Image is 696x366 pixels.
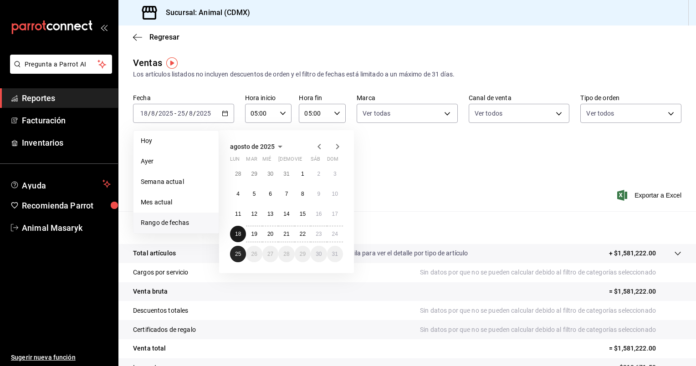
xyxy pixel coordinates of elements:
abbr: lunes [230,156,240,166]
p: Cargos por servicio [133,268,189,277]
abbr: 10 de agosto de 2025 [332,191,338,197]
span: Semana actual [141,177,211,187]
button: 11 de agosto de 2025 [230,206,246,222]
span: Rango de fechas [141,218,211,228]
abbr: 29 de julio de 2025 [251,171,257,177]
abbr: martes [246,156,257,166]
span: Hoy [141,136,211,146]
abbr: 3 de agosto de 2025 [333,171,337,177]
h3: Sucursal: Animal (CDMX) [159,7,250,18]
p: = $1,581,222.00 [609,344,681,353]
button: 30 de agosto de 2025 [311,246,327,262]
span: Recomienda Parrot [22,199,111,212]
span: / [193,110,196,117]
input: ---- [158,110,174,117]
button: 13 de agosto de 2025 [262,206,278,222]
button: open_drawer_menu [100,24,107,31]
abbr: 18 de agosto de 2025 [235,231,241,237]
span: / [148,110,151,117]
abbr: 30 de julio de 2025 [267,171,273,177]
button: Exportar a Excel [619,190,681,201]
abbr: 28 de agosto de 2025 [283,251,289,257]
abbr: 29 de agosto de 2025 [300,251,306,257]
abbr: 19 de agosto de 2025 [251,231,257,237]
span: Facturación [22,114,111,127]
input: -- [189,110,193,117]
button: 24 de agosto de 2025 [327,226,343,242]
img: Tooltip marker [166,57,178,69]
span: / [185,110,188,117]
label: Canal de venta [469,95,570,101]
abbr: viernes [295,156,302,166]
p: Total artículos [133,249,176,258]
span: Mes actual [141,198,211,207]
p: Descuentos totales [133,306,188,315]
button: 28 de agosto de 2025 [278,246,294,262]
abbr: 7 de agosto de 2025 [285,191,288,197]
button: Pregunta a Parrot AI [10,55,112,74]
input: -- [151,110,155,117]
p: Da clic en la fila para ver el detalle por tipo de artículo [317,249,468,258]
p: Venta bruta [133,287,168,296]
abbr: 27 de agosto de 2025 [267,251,273,257]
input: -- [177,110,185,117]
div: Ventas [133,56,162,70]
p: Sin datos por que no se pueden calcular debido al filtro de categorías seleccionado [420,325,681,335]
button: 7 de agosto de 2025 [278,186,294,202]
button: 4 de agosto de 2025 [230,186,246,202]
abbr: miércoles [262,156,271,166]
abbr: 2 de agosto de 2025 [317,171,320,177]
button: 21 de agosto de 2025 [278,226,294,242]
button: 31 de julio de 2025 [278,166,294,182]
span: - [174,110,176,117]
abbr: 11 de agosto de 2025 [235,211,241,217]
span: Sugerir nueva función [11,353,111,362]
abbr: 12 de agosto de 2025 [251,211,257,217]
button: 6 de agosto de 2025 [262,186,278,202]
abbr: 25 de agosto de 2025 [235,251,241,257]
button: 19 de agosto de 2025 [246,226,262,242]
label: Hora inicio [245,95,292,101]
abbr: 14 de agosto de 2025 [283,211,289,217]
span: Regresar [149,33,179,41]
button: 14 de agosto de 2025 [278,206,294,222]
span: Ver todos [475,109,502,118]
button: agosto de 2025 [230,141,286,152]
abbr: jueves [278,156,332,166]
span: / [155,110,158,117]
abbr: domingo [327,156,338,166]
span: Ayer [141,157,211,166]
abbr: 8 de agosto de 2025 [301,191,304,197]
abbr: 13 de agosto de 2025 [267,211,273,217]
p: Venta total [133,344,166,353]
button: 29 de agosto de 2025 [295,246,311,262]
button: 2 de agosto de 2025 [311,166,327,182]
abbr: 6 de agosto de 2025 [269,191,272,197]
button: 22 de agosto de 2025 [295,226,311,242]
button: 17 de agosto de 2025 [327,206,343,222]
abbr: 31 de agosto de 2025 [332,251,338,257]
abbr: 30 de agosto de 2025 [316,251,322,257]
input: ---- [196,110,211,117]
abbr: 22 de agosto de 2025 [300,231,306,237]
span: Inventarios [22,137,111,149]
label: Hora fin [299,95,346,101]
abbr: 15 de agosto de 2025 [300,211,306,217]
a: Pregunta a Parrot AI [6,66,112,76]
abbr: 26 de agosto de 2025 [251,251,257,257]
abbr: 9 de agosto de 2025 [317,191,320,197]
p: Resumen [133,222,681,233]
label: Fecha [133,95,234,101]
button: 30 de julio de 2025 [262,166,278,182]
abbr: 1 de agosto de 2025 [301,171,304,177]
span: agosto de 2025 [230,143,275,150]
button: 10 de agosto de 2025 [327,186,343,202]
button: 31 de agosto de 2025 [327,246,343,262]
span: Ayuda [22,178,99,189]
abbr: 17 de agosto de 2025 [332,211,338,217]
button: 8 de agosto de 2025 [295,186,311,202]
button: Regresar [133,33,179,41]
button: 25 de agosto de 2025 [230,246,246,262]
